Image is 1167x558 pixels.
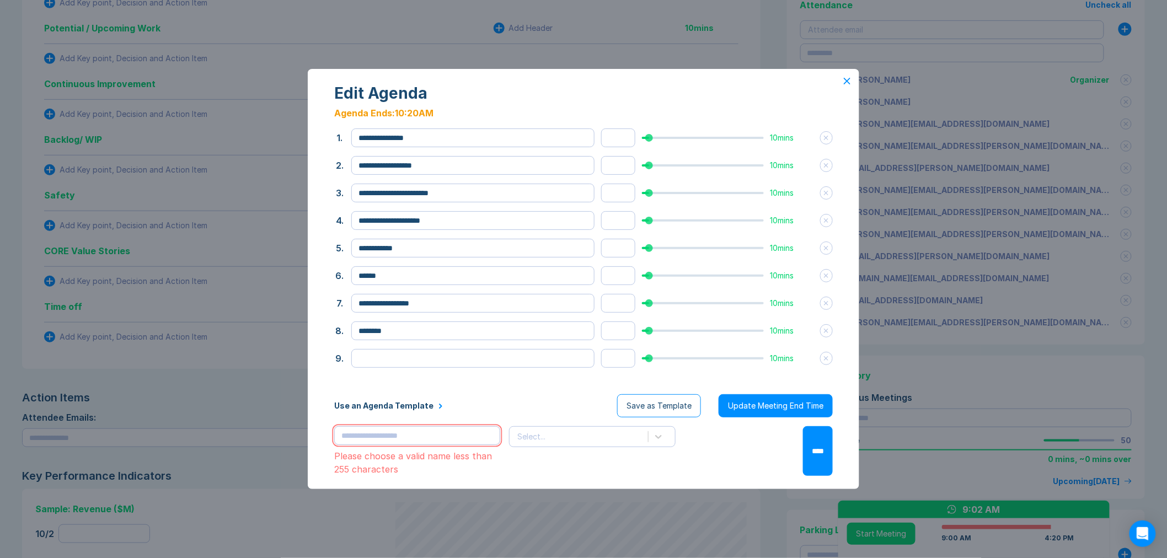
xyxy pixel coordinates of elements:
[334,401,443,410] button: Use an Agenda Template
[770,161,813,170] div: 10 mins
[770,299,813,308] div: 10 mins
[334,449,500,476] div: Please choose a valid name less than 255 characters
[334,242,345,255] button: 5.
[617,394,701,417] button: Save as Template
[334,106,833,120] div: Agenda Ends: 10:20AM
[719,394,833,417] button: Update Meeting End Time
[334,186,345,200] button: 3.
[334,269,345,282] button: 6.
[334,131,345,144] button: 1.
[770,133,813,142] div: 10 mins
[334,159,345,172] button: 2.
[770,271,813,280] div: 10 mins
[334,297,345,310] button: 7.
[334,324,345,337] button: 8.
[770,189,813,197] div: 10 mins
[770,216,813,225] div: 10 mins
[334,84,833,102] div: Edit Agenda
[334,214,345,227] button: 4.
[334,352,345,365] button: 9.
[770,326,813,335] div: 10 mins
[770,244,813,253] div: 10 mins
[770,354,813,363] div: 10 mins
[1129,521,1156,547] div: Open Intercom Messenger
